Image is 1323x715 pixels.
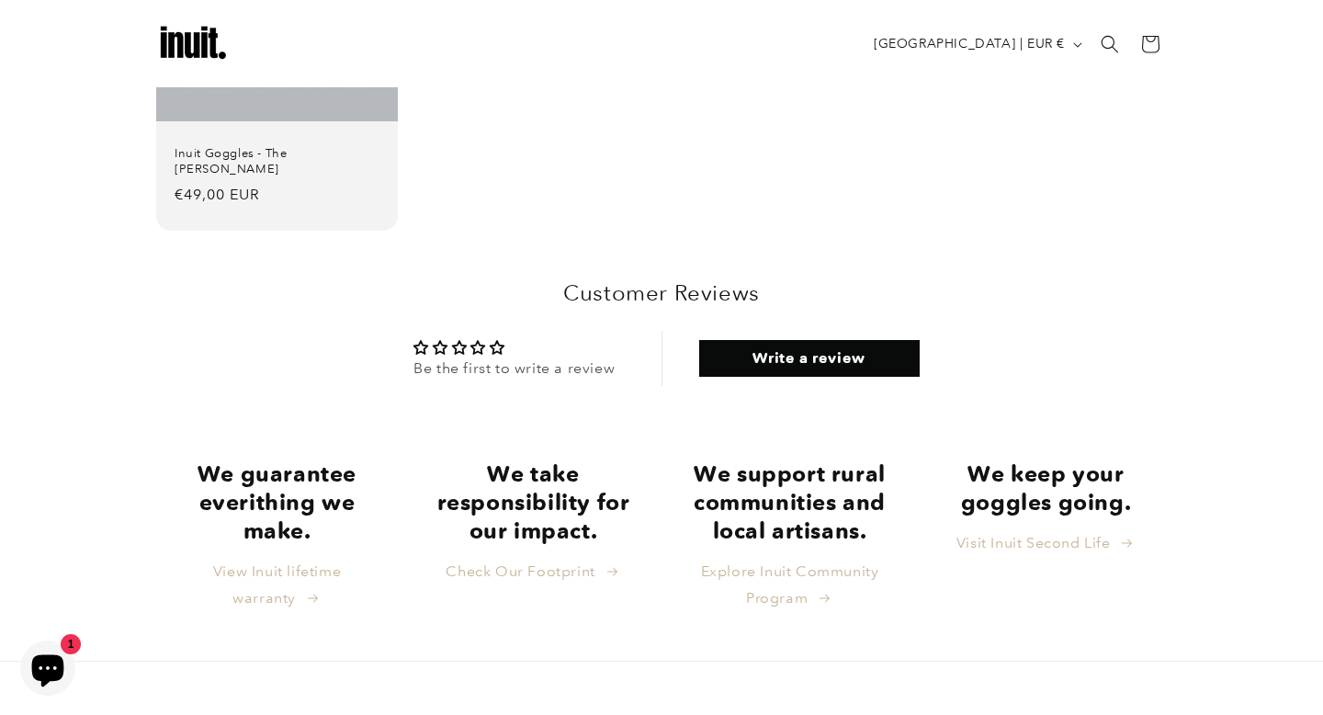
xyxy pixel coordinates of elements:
[413,337,615,358] div: Average rating is 0.00 stars
[171,278,1152,309] h2: Customer Reviews
[961,460,1131,516] strong: We keep your goggles going.
[175,146,379,177] a: Inuit Goggles - The [PERSON_NAME]
[1090,24,1130,64] summary: Search
[699,340,920,377] a: Write a review
[863,27,1090,62] button: [GEOGRAPHIC_DATA] | EUR €
[198,460,356,544] strong: We guarantee everithing we make.
[413,358,615,379] div: Be the first to write a review
[956,530,1136,557] a: Visit Inuit Second Life
[170,559,384,612] a: View Inuit lifetime warranty
[15,641,81,700] inbox-online-store-chat: Shopify online store chat
[446,559,620,585] a: Check Our Footprint
[874,34,1065,53] span: [GEOGRAPHIC_DATA] | EUR €
[694,460,886,544] strong: We support rural communities and local artisans.
[156,7,230,81] img: Inuit Logo
[683,559,897,612] a: Explore Inuit Community Program
[437,460,630,544] strong: We take responsibility for our impact.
